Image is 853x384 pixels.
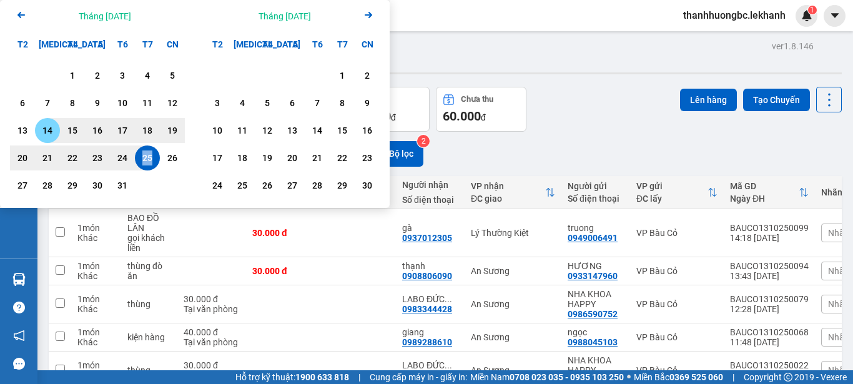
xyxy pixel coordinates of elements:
div: Choose Thứ Hai, tháng 11 17 2025. It's available. [205,145,230,170]
div: Số điện thoại [402,195,458,205]
div: Choose Thứ Bảy, tháng 10 11 2025. It's available. [135,91,160,116]
div: Choose Thứ Năm, tháng 10 2 2025. It's available. [85,63,110,88]
div: Lý Thường Kiệt [471,228,555,238]
div: 25 [234,178,251,193]
div: Choose Thứ Bảy, tháng 11 1 2025. It's available. [330,63,355,88]
div: T5 [85,32,110,57]
div: 26 [164,150,181,165]
div: 31 [114,178,131,193]
div: Choose Thứ Sáu, tháng 11 21 2025. It's available. [305,145,330,170]
div: thạnh [402,261,458,271]
div: Khác [77,337,115,347]
div: VP gửi [636,181,708,191]
span: 1 [810,6,814,14]
div: Tại văn phòng [184,304,240,314]
div: 8 [64,96,81,111]
button: caret-down [824,5,846,27]
div: T7 [135,32,160,57]
div: thùng đò ăn [127,261,171,281]
div: 10 [209,123,226,138]
span: | [732,370,734,384]
div: Choose Thứ Tư, tháng 10 15 2025. It's available. [60,118,85,143]
div: 30 [358,178,376,193]
span: ... [445,360,452,370]
div: Choose Thứ Ba, tháng 11 4 2025. It's available. [230,91,255,116]
div: Choose Thứ Tư, tháng 10 1 2025. It's available. [60,63,85,88]
div: 7 [39,96,56,111]
div: Tháng [DATE] [259,10,311,22]
div: Choose Thứ Ba, tháng 10 14 2025. It's available. [35,118,60,143]
div: 30 [89,178,106,193]
div: Khác [77,304,115,314]
div: Khác [77,233,115,243]
th: Toggle SortBy [724,176,815,209]
div: Choose Thứ Ba, tháng 11 18 2025. It's available. [230,145,255,170]
div: ĐC giao [471,194,545,204]
strong: 0708 023 035 - 0935 103 250 [510,372,624,382]
div: 28 [308,178,326,193]
div: 15 [333,123,351,138]
div: Choose Thứ Sáu, tháng 10 10 2025. It's available. [110,91,135,116]
div: Choose Thứ Năm, tháng 10 23 2025. It's available. [85,145,110,170]
div: BAUCO1310250022 [730,360,809,370]
div: Choose Thứ Sáu, tháng 11 7 2025. It's available. [305,91,330,116]
span: thanhhuongbc.lekhanh [673,7,796,23]
div: Tại văn phòng [184,370,240,380]
div: 12 [259,123,276,138]
div: 5 [164,68,181,83]
div: 20 [14,150,31,165]
th: Toggle SortBy [630,176,724,209]
div: Choose Thứ Bảy, tháng 10 18 2025. It's available. [135,118,160,143]
div: [MEDICAL_DATA] [35,32,60,57]
div: Người nhận [402,180,458,190]
div: Choose Thứ Hai, tháng 10 6 2025. It's available. [10,91,35,116]
div: 18 [139,123,156,138]
div: CN [355,32,380,57]
div: Choose Chủ Nhật, tháng 11 16 2025. It's available. [355,118,380,143]
button: Next month. [361,7,376,24]
div: 22 [333,150,351,165]
div: 22 [64,150,81,165]
div: BAUCO1310250094 [730,261,809,271]
div: Choose Thứ Năm, tháng 11 6 2025. It's available. [280,91,305,116]
div: T2 [205,32,230,57]
div: 40.000 đ [184,327,240,337]
div: 30.000 đ [184,294,240,304]
span: Nhãn [828,299,849,309]
div: 6 [284,96,301,111]
div: 17 [114,123,131,138]
div: VP Bàu Cỏ [636,266,717,276]
div: Choose Thứ Sáu, tháng 10 24 2025. It's available. [110,145,135,170]
div: 2 [358,68,376,83]
div: Choose Thứ Năm, tháng 10 16 2025. It's available. [85,118,110,143]
div: 29 [333,178,351,193]
div: 0908806090 [402,271,452,281]
div: Choose Thứ Ba, tháng 10 7 2025. It's available. [35,91,60,116]
div: VP Bàu Cỏ [636,365,717,375]
div: 19 [164,123,181,138]
div: Choose Thứ Tư, tháng 10 22 2025. It's available. [60,145,85,170]
span: đ [391,112,396,122]
div: [MEDICAL_DATA] [230,32,255,57]
div: Tại văn phòng [184,337,240,347]
sup: 2 [417,135,430,147]
div: 23 [358,150,376,165]
div: ngọc [568,327,624,337]
div: Choose Thứ Tư, tháng 11 12 2025. It's available. [255,118,280,143]
div: T6 [305,32,330,57]
div: Choose Thứ Năm, tháng 11 13 2025. It's available. [280,118,305,143]
div: ĐC lấy [636,194,708,204]
div: 0933147960 [568,271,618,281]
span: question-circle [13,302,25,313]
button: Bộ lọc [358,141,423,167]
div: VP Bàu Cỏ [636,332,717,342]
div: 1 [333,68,351,83]
div: Ngày ĐH [730,194,799,204]
span: ... [445,294,452,304]
div: An Sương [471,365,555,375]
div: 30.000 đ [184,360,240,370]
div: Choose Thứ Sáu, tháng 11 14 2025. It's available. [305,118,330,143]
div: 14 [39,123,56,138]
div: T4 [60,32,85,57]
div: Choose Thứ Hai, tháng 11 10 2025. It's available. [205,118,230,143]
